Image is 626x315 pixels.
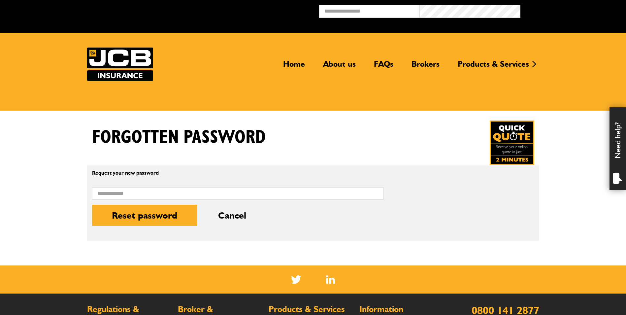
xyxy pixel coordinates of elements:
button: Broker Login [520,5,621,15]
a: FAQs [369,59,398,74]
img: Twitter [291,275,301,284]
button: Reset password [92,205,197,226]
a: Products & Services [453,59,534,74]
a: JCB Insurance Services [87,48,153,81]
a: Brokers [407,59,445,74]
p: Request your new password [92,170,383,176]
img: Linked In [326,275,335,284]
img: Quick Quote [490,121,534,165]
button: Cancel [198,205,266,226]
h1: Forgotten password [92,126,266,149]
a: About us [318,59,361,74]
a: LinkedIn [326,275,335,284]
a: Home [278,59,310,74]
img: JCB Insurance Services logo [87,48,153,81]
div: Need help? [610,107,626,190]
a: Get your insurance quote in just 2-minutes [490,121,534,165]
h2: Products & Services [269,305,353,314]
h2: Information [359,305,444,314]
